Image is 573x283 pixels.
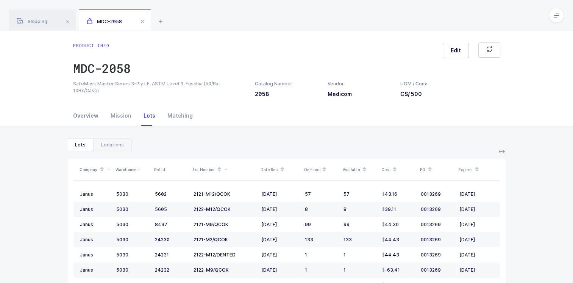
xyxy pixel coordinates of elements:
div: Janus [80,267,110,273]
div: Janus [80,206,110,212]
div: 0013269 [421,222,453,228]
div: 133 [343,237,376,243]
div: [DATE] [459,222,493,228]
div: 1 [343,267,376,273]
div: 5030 [116,191,149,197]
div: 1 [305,252,337,258]
span: 24230 [155,237,170,242]
div: 99 [343,222,376,228]
div: Cost [381,163,415,176]
span: 2122-M12/QCOK [194,206,231,212]
span: 2122-M9/QCOK [194,267,229,273]
div: [DATE] [459,252,493,258]
div: Lots [137,105,161,126]
div: PO [420,163,454,176]
div: Expires [459,163,498,176]
div: 133 [305,237,337,243]
div: 44.43 [382,237,399,243]
div: [DATE] [459,206,493,212]
div: 5030 [116,222,149,228]
div: 39.11 [382,206,396,212]
span: 2121-M12/QCOK [194,191,230,197]
div: 0013269 [421,191,453,197]
div: 44.30 [382,222,399,228]
span: Edit [451,47,461,54]
span: 24231 [155,252,169,258]
div: 8 [305,206,337,212]
div: Date Rec [261,163,300,176]
div: 5030 [116,206,149,212]
div: -63.41 [382,267,400,273]
span: 5602 [155,191,167,197]
div: 0013269 [421,267,453,273]
div: UOM / Conv [400,80,428,87]
div: Janus [80,252,110,258]
div: Overview [73,105,105,126]
span: 2121-M2/QCOK [194,237,228,242]
div: 57 [343,191,376,197]
div: [DATE] [261,222,299,228]
div: [DATE] [261,237,299,243]
div: Lots [67,139,93,151]
div: Lot Number [193,163,256,176]
div: [DATE] [459,267,493,273]
div: Janus [80,191,110,197]
span: / 500 [408,91,422,97]
div: 8 [343,206,376,212]
div: 0013269 [421,237,453,243]
div: OnHand [304,163,338,176]
div: [DATE] [261,267,299,273]
div: Ref Id [154,167,188,173]
div: 5030 [116,252,149,258]
div: Matching [161,105,193,126]
span: Shipping [17,19,47,24]
div: [DATE] [261,191,299,197]
span: 2121-M9/QCOK [194,222,228,227]
div: 0013269 [421,206,453,212]
div: 99 [305,222,337,228]
div: 57 [305,191,337,197]
div: [DATE] [261,252,299,258]
div: Janus [80,237,110,243]
div: SafeMask Master Series 3-Ply LF, ASTM Level 3, Fuschia (50/Bx, 10Bx/Case) [73,80,246,94]
button: Edit [443,43,469,58]
div: 5030 [116,267,149,273]
h3: CS [400,90,428,98]
span: 8497 [155,222,167,227]
div: [DATE] [261,206,299,212]
div: Company [80,163,111,176]
div: [DATE] [459,191,493,197]
div: Locations [93,139,131,151]
h3: Medicom [328,90,391,98]
div: Janus [80,222,110,228]
div: 43.16 [382,191,397,197]
div: Available [343,163,377,176]
div: 1 [305,267,337,273]
span: 5605 [155,206,167,212]
div: 1 [343,252,376,258]
span: 2122-M12/DENTED [194,252,236,258]
div: [DATE] [459,237,493,243]
span: 24232 [155,267,169,273]
div: Warehouse [116,163,150,176]
div: 0013269 [421,252,453,258]
div: Mission [105,105,137,126]
div: Vendor [328,80,391,87]
div: Product info [73,42,131,49]
span: MDC-2058 [87,19,122,24]
div: 5030 [116,237,149,243]
div: 44.43 [382,252,399,258]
